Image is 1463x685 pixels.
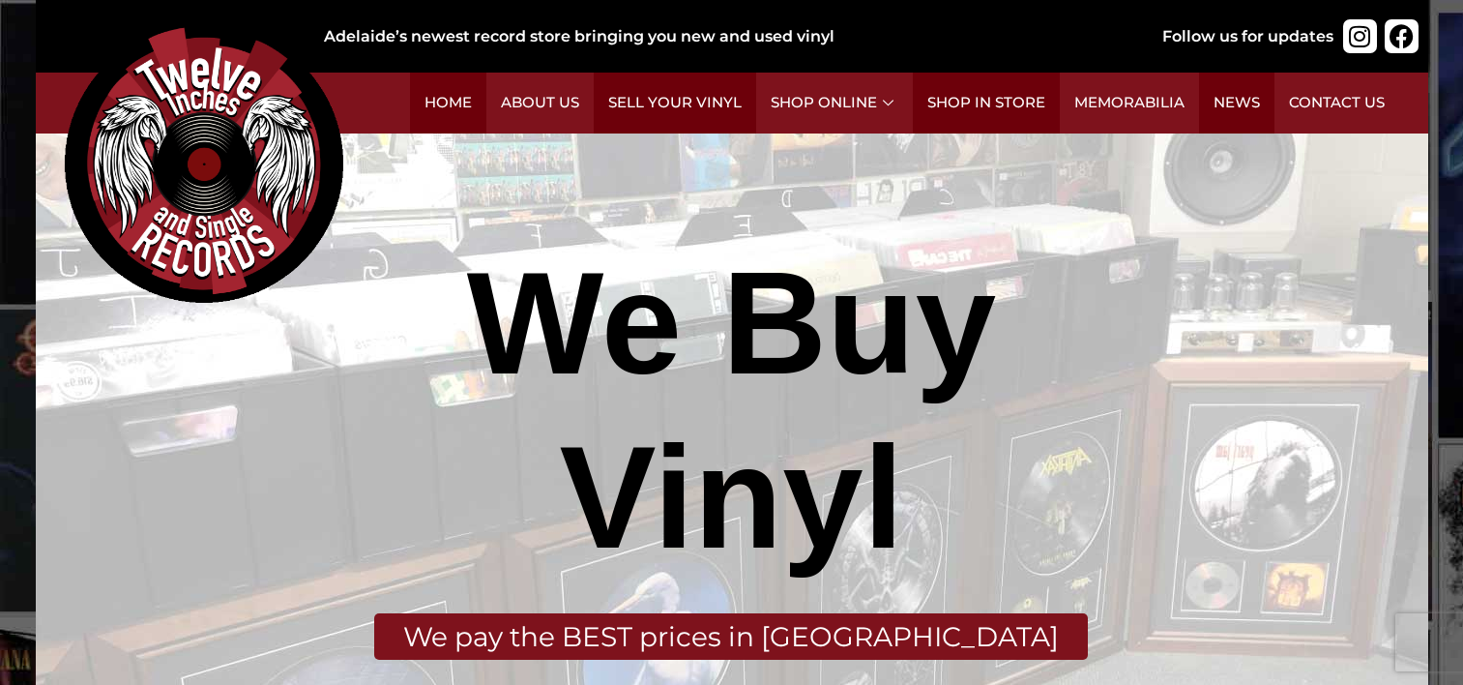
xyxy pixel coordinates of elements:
[304,236,1158,584] div: We Buy Vinyl
[594,73,756,134] a: Sell Your Vinyl
[1060,73,1199,134] a: Memorabilia
[913,73,1060,134] a: Shop in Store
[324,25,1099,48] div: Adelaide’s newest record store bringing you new and used vinyl
[1274,73,1399,134] a: Contact Us
[756,73,913,134] a: Shop Online
[1162,25,1333,48] div: Follow us for updates
[374,613,1088,660] div: We pay the BEST prices in [GEOGRAPHIC_DATA]
[486,73,594,134] a: About Us
[1199,73,1274,134] a: News
[410,73,486,134] a: Home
